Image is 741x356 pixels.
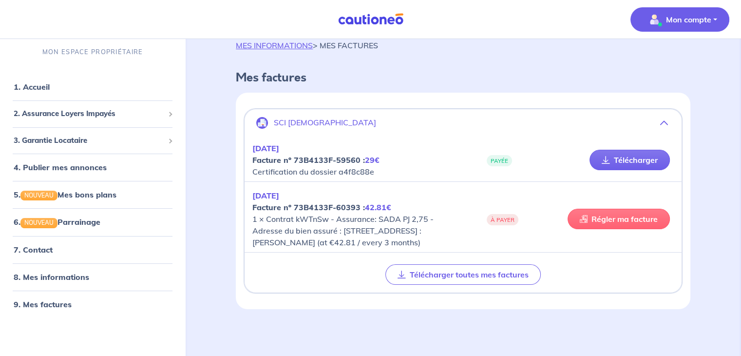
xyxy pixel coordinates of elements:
[14,162,107,172] a: 4. Publier mes annonces
[646,12,662,27] img: illu_account_valid_menu.svg
[236,40,313,50] a: MES INFORMATIONS
[4,294,181,314] div: 9. Mes factures
[14,217,100,227] a: 6.NOUVEAUParrainage
[14,272,89,281] a: 8. Mes informations
[630,7,729,32] button: illu_account_valid_menu.svgMon compte
[4,239,181,259] div: 7. Contact
[274,118,376,127] p: SCI [DEMOGRAPHIC_DATA]
[14,108,164,119] span: 2. Assurance Loyers Impayés
[252,155,380,165] strong: Facture nº 73B4133F-59560 :
[568,209,670,229] a: Régler ma facture
[252,191,279,200] em: [DATE]
[42,47,143,57] p: MON ESPACE PROPRIÉTAIRE
[252,142,463,178] p: Certification du dossier a4f8c88e
[334,13,407,25] img: Cautioneo
[14,299,72,309] a: 9. Mes factures
[4,131,181,150] div: 3. Garantie Locataire
[14,82,50,92] a: 1. Accueil
[385,264,541,285] button: Télécharger toutes mes factures
[252,143,279,153] em: [DATE]
[4,77,181,97] div: 1. Accueil
[365,155,380,165] em: 29€
[14,190,116,199] a: 5.NOUVEAUMes bons plans
[4,185,181,204] div: 5.NOUVEAUMes bons plans
[236,71,690,85] h4: Mes factures
[589,150,670,170] a: Télécharger
[4,104,181,123] div: 2. Assurance Loyers Impayés
[252,202,391,212] strong: Facture nº 73B4133F-60393 :
[4,212,181,232] div: 6.NOUVEAUParrainage
[14,135,164,146] span: 3. Garantie Locataire
[365,202,391,212] em: 42.81€
[487,214,518,225] span: À PAYER
[236,40,378,51] p: > MES FACTURES
[252,190,463,248] p: 1 × Contrat kWTnSw - Assurance: SADA PJ 2,75 - Adresse du bien assuré : [STREET_ADDRESS] : [PERSO...
[487,155,512,166] span: PAYÉE
[256,117,268,129] img: illu_company.svg
[666,14,711,25] p: Mon compte
[14,244,53,254] a: 7. Contact
[4,158,181,177] div: 4. Publier mes annonces
[4,267,181,286] div: 8. Mes informations
[245,111,682,135] button: SCI [DEMOGRAPHIC_DATA]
